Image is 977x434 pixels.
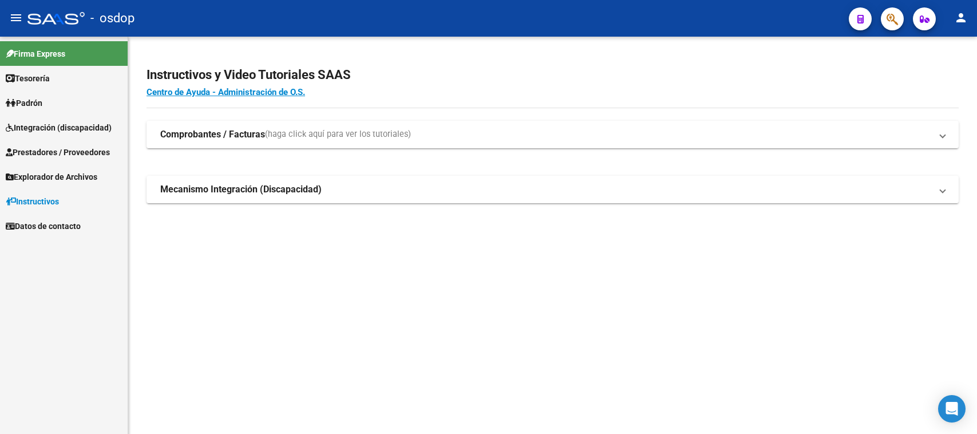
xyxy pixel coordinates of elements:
[6,171,97,183] span: Explorador de Archivos
[90,6,135,31] span: - osdop
[6,146,110,159] span: Prestadores / Proveedores
[954,11,968,25] mat-icon: person
[160,128,265,141] strong: Comprobantes / Facturas
[6,97,42,109] span: Padrón
[147,64,959,86] h2: Instructivos y Video Tutoriales SAAS
[147,176,959,203] mat-expansion-panel-header: Mecanismo Integración (Discapacidad)
[9,11,23,25] mat-icon: menu
[6,48,65,60] span: Firma Express
[938,395,966,423] div: Open Intercom Messenger
[6,220,81,232] span: Datos de contacto
[147,87,305,97] a: Centro de Ayuda - Administración de O.S.
[160,183,322,196] strong: Mecanismo Integración (Discapacidad)
[147,121,959,148] mat-expansion-panel-header: Comprobantes / Facturas(haga click aquí para ver los tutoriales)
[6,121,112,134] span: Integración (discapacidad)
[265,128,411,141] span: (haga click aquí para ver los tutoriales)
[6,72,50,85] span: Tesorería
[6,195,59,208] span: Instructivos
